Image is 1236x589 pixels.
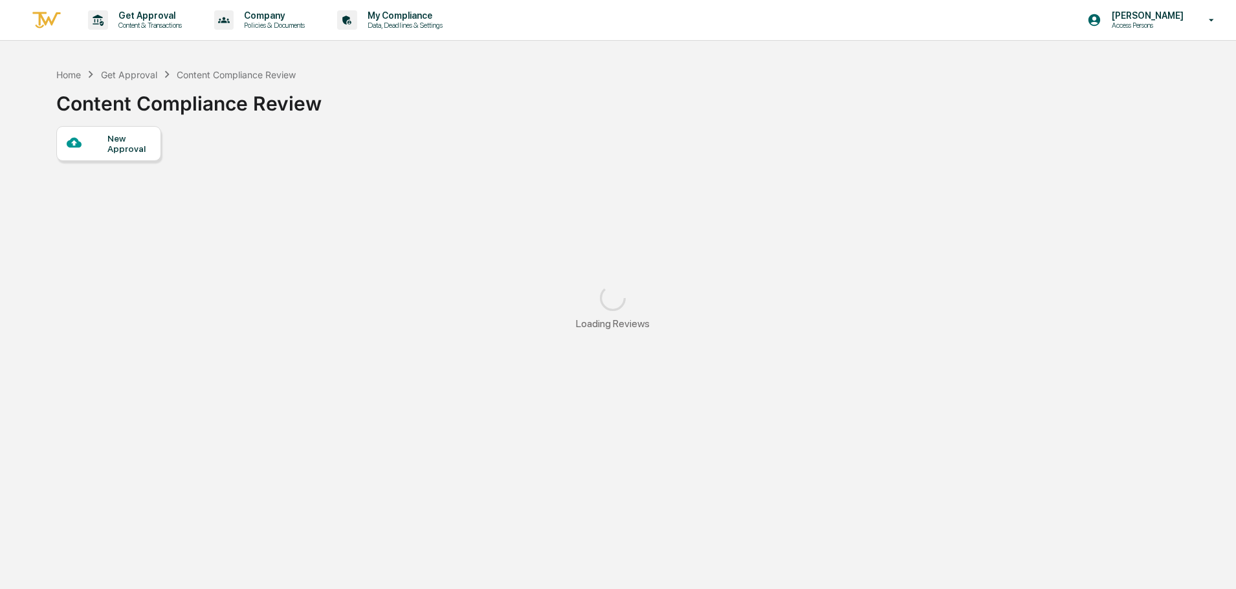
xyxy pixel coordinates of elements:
div: Get Approval [101,69,157,80]
div: Content Compliance Review [177,69,296,80]
p: Access Persons [1101,21,1190,30]
p: Data, Deadlines & Settings [357,21,449,30]
div: Home [56,69,81,80]
p: [PERSON_NAME] [1101,10,1190,21]
p: My Compliance [357,10,449,21]
p: Policies & Documents [234,21,311,30]
p: Get Approval [108,10,188,21]
div: Loading Reviews [576,317,650,330]
div: New Approval [107,133,151,154]
p: Content & Transactions [108,21,188,30]
p: Company [234,10,311,21]
div: Content Compliance Review [56,81,322,115]
img: logo [31,10,62,31]
iframe: Open customer support [1195,546,1230,581]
